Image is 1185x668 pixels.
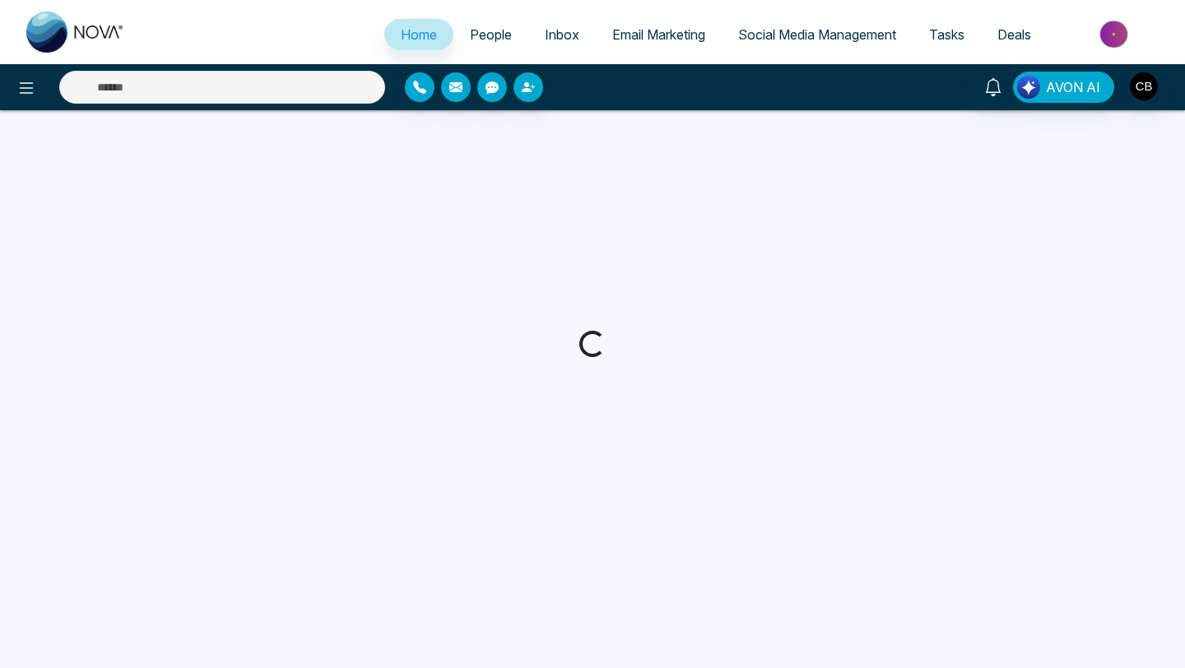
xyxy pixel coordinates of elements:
[1017,76,1040,99] img: Lead Flow
[913,19,981,50] a: Tasks
[26,12,125,53] img: Nova CRM Logo
[1130,72,1158,100] img: User Avatar
[1056,16,1175,53] img: Market-place.gif
[470,26,512,43] span: People
[401,26,437,43] span: Home
[384,19,453,50] a: Home
[929,26,964,43] span: Tasks
[981,19,1048,50] a: Deals
[1046,77,1100,97] span: AVON AI
[738,26,896,43] span: Social Media Management
[612,26,705,43] span: Email Marketing
[596,19,722,50] a: Email Marketing
[545,26,579,43] span: Inbox
[453,19,528,50] a: People
[722,19,913,50] a: Social Media Management
[1013,72,1114,103] button: AVON AI
[528,19,596,50] a: Inbox
[997,26,1031,43] span: Deals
